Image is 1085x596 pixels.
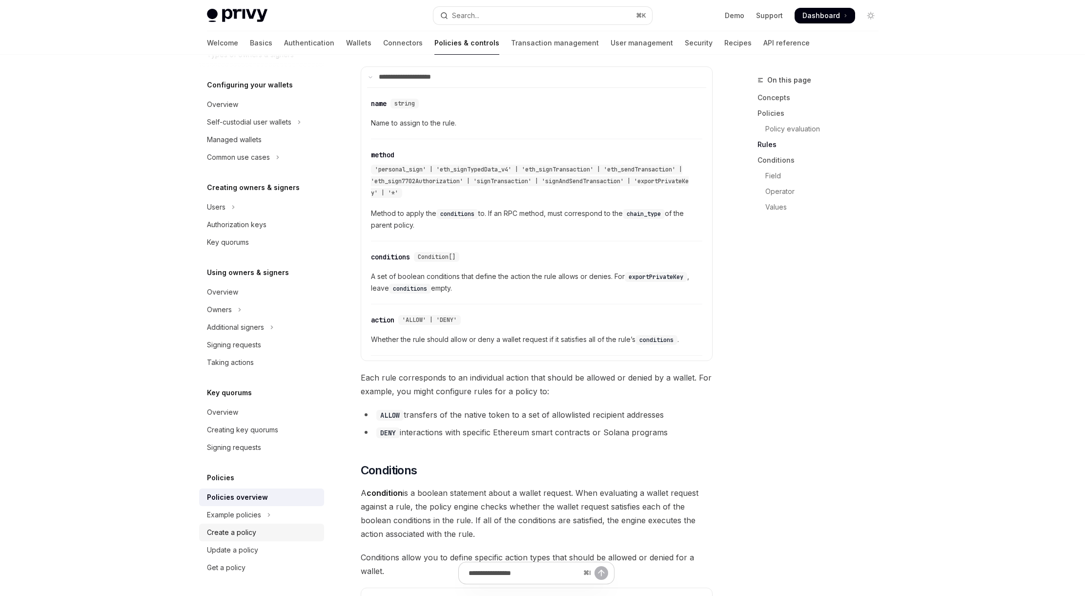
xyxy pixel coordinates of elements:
[371,208,702,231] span: Method to apply the to. If an RPC method, must correspond to the of the parent policy.
[207,527,256,538] div: Create a policy
[207,472,234,484] h5: Policies
[199,559,324,576] a: Get a policy
[757,90,886,106] a: Concepts
[757,184,886,199] a: Operator
[207,491,268,503] div: Policies overview
[452,10,479,21] div: Search...
[611,31,673,55] a: User management
[207,304,232,316] div: Owners
[207,544,258,556] div: Update a policy
[199,421,324,439] a: Creating key quorums
[199,149,324,166] button: Toggle Common use cases section
[250,31,272,55] a: Basics
[436,209,478,219] code: conditions
[371,252,410,262] div: conditions
[207,562,246,574] div: Get a policy
[685,31,713,55] a: Security
[207,9,267,22] img: light logo
[207,219,266,231] div: Authorization keys
[594,566,608,580] button: Send message
[361,486,713,541] span: A is a boolean statement about a wallet request. When evaluating a wallet request against a rule,...
[371,117,702,129] span: Name to assign to the rule.
[199,506,324,524] button: Toggle Example policies section
[376,427,400,438] code: DENY
[199,336,324,354] a: Signing requests
[361,371,713,398] span: Each rule corresponds to an individual action that should be allowed or denied by a wallet. For e...
[199,319,324,336] button: Toggle Additional signers section
[207,406,238,418] div: Overview
[199,524,324,541] a: Create a policy
[199,131,324,149] a: Managed wallets
[433,7,652,24] button: Open search
[511,31,599,55] a: Transaction management
[757,152,886,168] a: Conditions
[418,253,455,261] span: Condition[]
[361,426,713,439] li: interactions with specific Ethereum smart contracts or Solana programs
[199,96,324,113] a: Overview
[207,31,238,55] a: Welcome
[199,489,324,506] a: Policies overview
[371,166,689,197] span: 'personal_sign' | 'eth_signTypedData_v4' | 'eth_signTransaction' | 'eth_sendTransaction' | 'eth_s...
[361,408,713,422] li: transfers of the native token to a set of allowlisted recipient addresses
[434,31,499,55] a: Policies & controls
[795,8,855,23] a: Dashboard
[199,113,324,131] button: Toggle Self-custodial user wallets section
[371,271,702,294] span: A set of boolean conditions that define the action the rule allows or denies. For , leave empty.
[207,79,293,91] h5: Configuring your wallets
[284,31,334,55] a: Authentication
[371,150,394,160] div: method
[383,31,423,55] a: Connectors
[757,121,886,137] a: Policy evaluation
[207,151,270,163] div: Common use cases
[376,410,404,421] code: ALLOW
[402,316,457,324] span: 'ALLOW' | 'DENY'
[199,216,324,234] a: Authorization keys
[207,387,252,399] h5: Key quorums
[724,31,752,55] a: Recipes
[725,11,744,21] a: Demo
[802,11,840,21] span: Dashboard
[757,137,886,152] a: Rules
[199,283,324,301] a: Overview
[207,116,291,128] div: Self-custodial user wallets
[625,272,687,282] code: exportPrivateKey
[207,182,300,193] h5: Creating owners & signers
[371,315,394,325] div: action
[394,100,415,107] span: string
[207,321,264,333] div: Additional signers
[361,463,417,478] span: Conditions
[199,234,324,251] a: Key quorums
[767,74,811,86] span: On this page
[199,439,324,456] a: Signing requests
[361,551,713,578] span: Conditions allow you to define specific action types that should be allowed or denied for a wallet.
[635,335,677,345] code: conditions
[763,31,810,55] a: API reference
[207,357,254,368] div: Taking actions
[207,442,261,453] div: Signing requests
[199,301,324,319] button: Toggle Owners section
[207,201,225,213] div: Users
[207,286,238,298] div: Overview
[207,236,249,248] div: Key quorums
[346,31,371,55] a: Wallets
[371,334,702,345] span: Whether the rule should allow or deny a wallet request if it satisfies all of the rule’s .
[389,284,431,294] code: conditions
[207,267,289,278] h5: Using owners & signers
[207,99,238,110] div: Overview
[863,8,879,23] button: Toggle dark mode
[757,199,886,215] a: Values
[756,11,783,21] a: Support
[371,99,387,108] div: name
[199,541,324,559] a: Update a policy
[636,12,646,20] span: ⌘ K
[207,509,261,521] div: Example policies
[207,134,262,146] div: Managed wallets
[207,339,261,351] div: Signing requests
[623,209,665,219] code: chain_type
[757,168,886,184] a: Field
[207,424,278,436] div: Creating key quorums
[199,404,324,421] a: Overview
[757,106,886,121] a: Policies
[469,562,579,584] input: Ask a question...
[199,354,324,371] a: Taking actions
